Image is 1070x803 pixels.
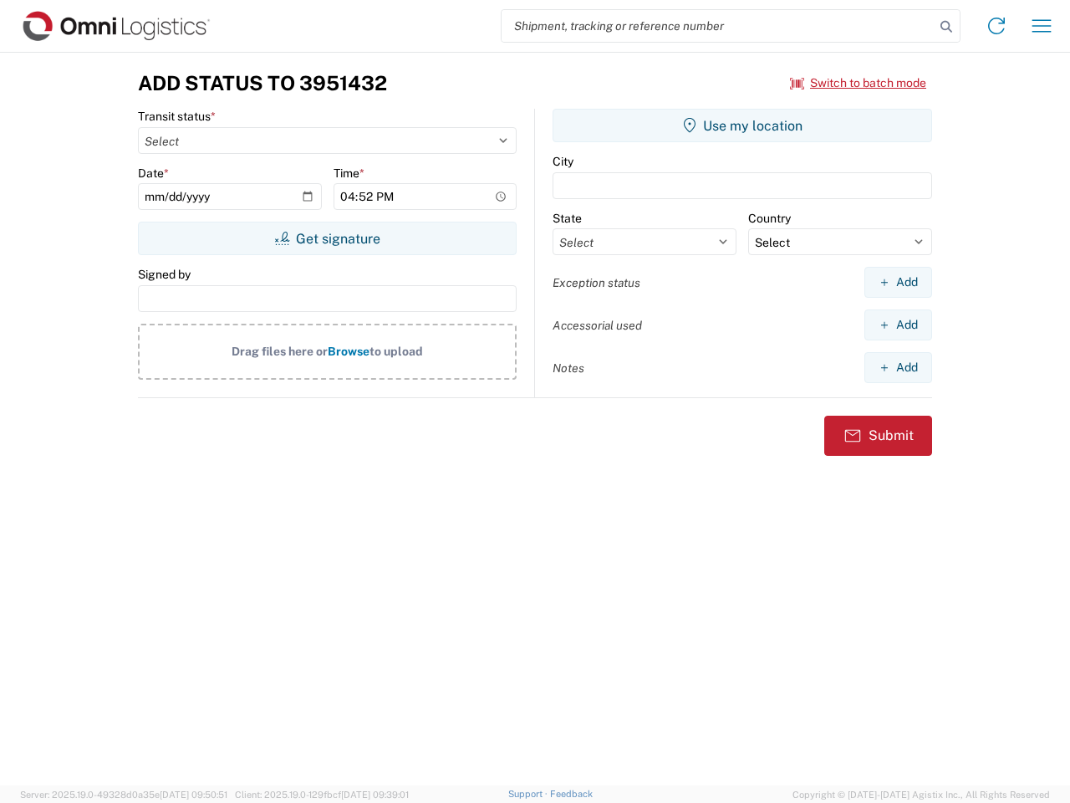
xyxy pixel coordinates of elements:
[824,416,932,456] button: Submit
[790,69,926,97] button: Switch to batch mode
[235,790,409,800] span: Client: 2025.19.0-129fbcf
[553,361,584,376] label: Notes
[334,166,364,181] label: Time
[138,166,169,181] label: Date
[138,71,387,95] h3: Add Status to 3951432
[138,267,191,282] label: Signed by
[160,790,227,800] span: [DATE] 09:50:51
[553,211,582,226] label: State
[232,345,328,358] span: Drag files here or
[369,345,423,358] span: to upload
[502,10,935,42] input: Shipment, tracking or reference number
[550,789,593,799] a: Feedback
[553,154,573,169] label: City
[864,267,932,298] button: Add
[864,352,932,383] button: Add
[20,790,227,800] span: Server: 2025.19.0-49328d0a35e
[864,309,932,340] button: Add
[138,109,216,124] label: Transit status
[553,109,932,142] button: Use my location
[553,275,640,290] label: Exception status
[553,318,642,333] label: Accessorial used
[341,790,409,800] span: [DATE] 09:39:01
[328,345,369,358] span: Browse
[138,222,517,255] button: Get signature
[748,211,791,226] label: Country
[792,787,1050,802] span: Copyright © [DATE]-[DATE] Agistix Inc., All Rights Reserved
[508,789,550,799] a: Support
